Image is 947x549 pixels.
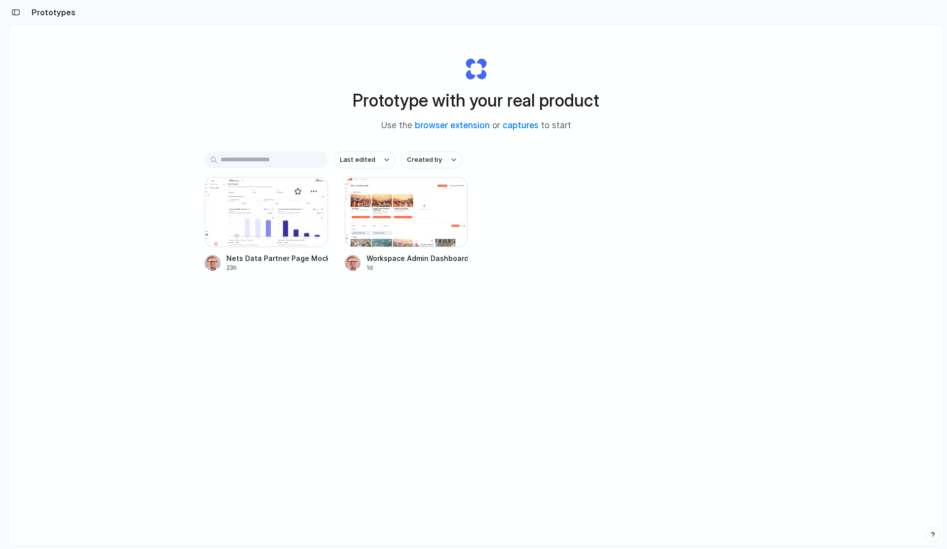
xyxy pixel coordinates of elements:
a: Workspace Admin DashboardWorkspace Admin Dashboard1d [345,177,468,272]
span: Use the or to start [381,119,571,132]
h1: Prototype with your real product [353,87,599,113]
a: browser extension [415,120,490,130]
div: 1d [366,263,468,272]
button: Last edited [334,151,395,168]
div: 23h [226,263,328,272]
a: captures [503,120,539,130]
span: Created by [407,155,442,165]
button: Created by [401,151,462,168]
a: Nets Data Partner Page MockupNets Data Partner Page Mockup23h [205,177,328,272]
h2: Prototypes [28,6,75,18]
div: Workspace Admin Dashboard [366,253,468,263]
div: Nets Data Partner Page Mockup [226,253,328,263]
span: Last edited [340,155,375,165]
